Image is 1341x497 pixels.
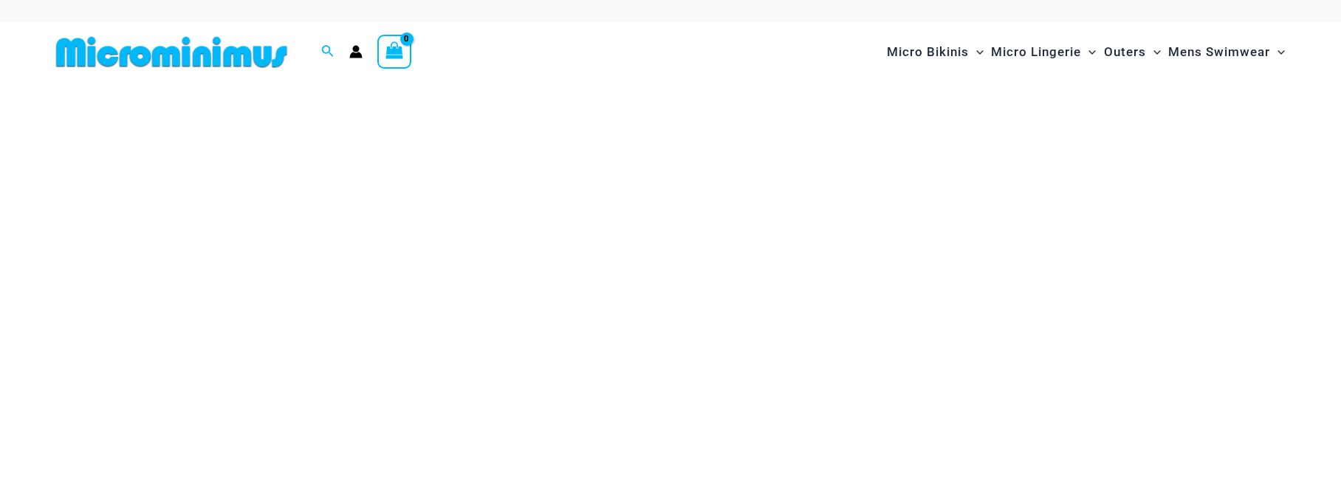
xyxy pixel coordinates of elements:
[881,27,1291,77] nav: Site Navigation
[321,43,335,61] a: Search icon link
[887,33,969,71] span: Micro Bikinis
[377,35,411,69] a: View Shopping Cart, empty
[50,35,293,69] img: MM SHOP LOGO FLAT
[1100,30,1165,75] a: OutersMenu ToggleMenu Toggle
[1081,33,1096,71] span: Menu Toggle
[349,45,363,58] a: Account icon link
[883,30,987,75] a: Micro BikinisMenu ToggleMenu Toggle
[991,33,1081,71] span: Micro Lingerie
[1104,33,1146,71] span: Outers
[987,30,1100,75] a: Micro LingerieMenu ToggleMenu Toggle
[1270,33,1285,71] span: Menu Toggle
[969,33,984,71] span: Menu Toggle
[1168,33,1270,71] span: Mens Swimwear
[1146,33,1161,71] span: Menu Toggle
[1165,30,1289,75] a: Mens SwimwearMenu ToggleMenu Toggle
